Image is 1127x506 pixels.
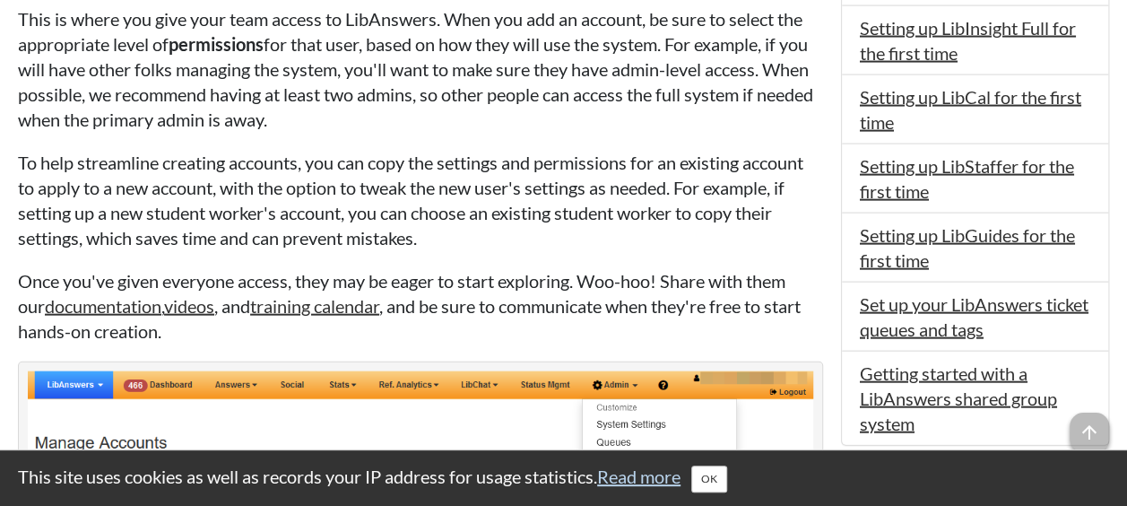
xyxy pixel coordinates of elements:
[18,268,823,344] p: Once you've given everyone access, they may be eager to start exploring. Woo-hoo! Share with them...
[860,293,1088,340] a: Set up your LibAnswers ticket queues and tags
[691,466,727,493] button: Close
[45,295,161,317] a: documentation
[18,150,823,250] p: To help streamline creating accounts, you can copy the settings and permissions for an existing a...
[860,362,1057,434] a: Getting started with a LibAnswers shared group system
[169,33,264,55] strong: permissions
[164,295,214,317] a: videos
[860,224,1075,271] a: Setting up LibGuides for the first time
[597,466,681,487] a: Read more
[860,86,1081,133] a: Setting up LibCal for the first time
[1070,413,1109,452] span: arrow_upward
[860,155,1074,202] a: Setting up LibStaffer for the first time
[860,17,1076,64] a: Setting up LibInsight Full for the first time
[18,6,823,132] p: This is where you give your team access to LibAnswers. When you add an account, be sure to select...
[1070,414,1109,436] a: arrow_upward
[250,295,379,317] a: training calendar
